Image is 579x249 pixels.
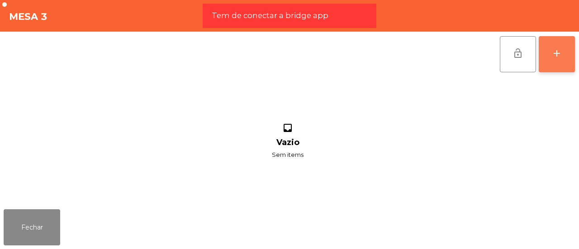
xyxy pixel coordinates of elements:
[9,10,47,23] h4: Mesa 3
[281,122,294,136] i: inbox
[539,36,575,72] button: add
[513,48,523,59] span: lock_open
[272,149,304,160] span: Sem items
[4,209,60,245] button: Fechar
[500,36,536,72] button: lock_open
[276,138,299,147] h1: Vazio
[212,10,328,21] span: Tem de conectar a bridge app
[551,48,562,59] div: add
